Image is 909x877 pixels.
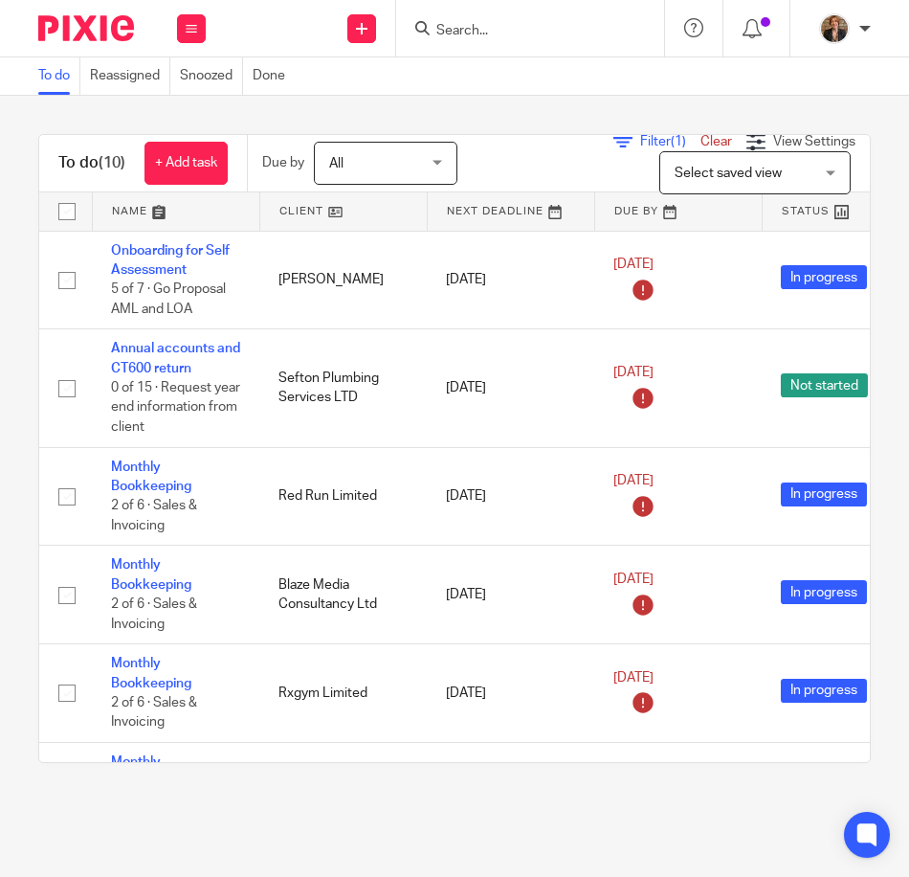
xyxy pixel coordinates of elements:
a: Done [253,57,295,95]
span: 2 of 6 · Sales & Invoicing [111,500,197,533]
td: [DATE] [427,546,594,644]
td: [DATE] [427,447,594,546]
span: (1) [671,135,686,148]
span: 0 of 15 · Request year end information from client [111,381,240,434]
h1: To do [58,153,125,173]
a: To do [38,57,80,95]
span: 5 of 7 · Go Proposal AML and LOA [111,282,226,316]
td: [DATE] [427,329,594,447]
span: (10) [99,155,125,170]
span: [DATE] [613,573,654,586]
span: Not started [781,373,868,397]
span: 2 of 6 · Sales & Invoicing [111,597,197,631]
span: All [329,157,344,170]
a: Monthly Bookkeeping [111,558,191,591]
td: [PERSON_NAME] [259,231,427,329]
td: Rxgym Limited [259,644,427,743]
a: Snoozed [180,57,243,95]
span: [DATE] [613,258,654,271]
span: In progress [781,580,867,604]
img: Pixie [38,15,134,41]
a: Annual accounts and CT600 return [111,342,240,374]
a: Monthly Bookkeeping [111,755,191,788]
p: Due by [262,153,304,172]
span: Select saved view [675,167,782,180]
span: In progress [781,483,867,506]
a: + Add task [144,142,228,185]
a: Onboarding for Self Assessment [111,244,230,277]
span: Filter [640,135,700,148]
td: Sefton Plumbing Services LTD [259,329,427,447]
span: [DATE] [613,671,654,685]
a: Monthly Bookkeeping [111,461,191,493]
td: F+F Plumbing + Heating Services LTD [259,742,427,860]
td: Blaze Media Consultancy Ltd [259,546,427,644]
span: 2 of 6 · Sales & Invoicing [111,696,197,730]
a: Clear [700,135,732,148]
span: [DATE] [613,366,654,379]
td: Red Run Limited [259,447,427,546]
td: [DATE] [427,644,594,743]
td: [DATE] [427,231,594,329]
input: Search [434,23,607,40]
span: [DATE] [613,474,654,487]
td: [DATE] [427,742,594,860]
span: In progress [781,265,867,289]
span: In progress [781,679,867,703]
a: Monthly Bookkeeping [111,657,191,689]
a: Reassigned [90,57,170,95]
span: View Settings [773,135,855,148]
img: WhatsApp%20Image%202025-04-23%20at%2010.20.30_16e186ec.jpg [819,13,850,44]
